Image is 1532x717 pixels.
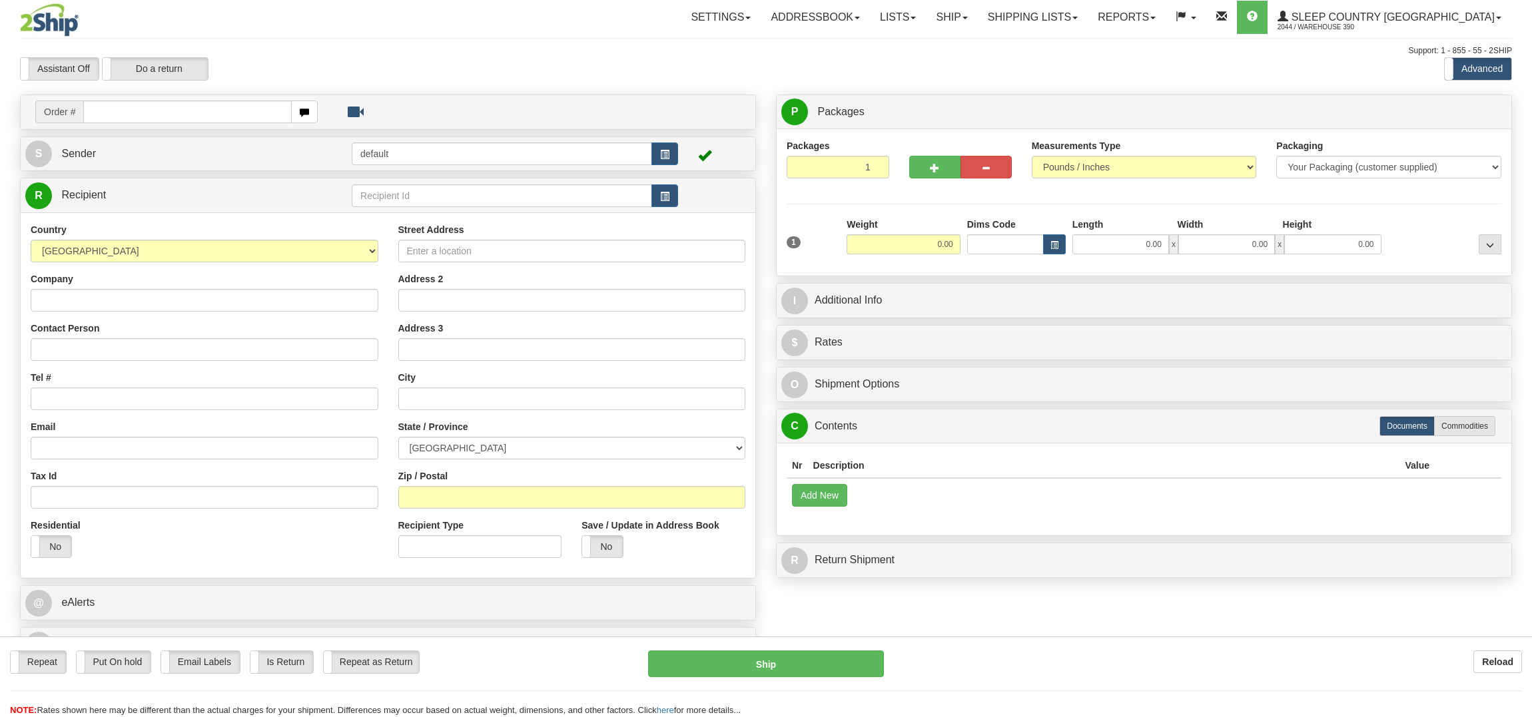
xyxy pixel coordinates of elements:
[787,236,801,248] span: 1
[781,371,808,398] span: O
[20,3,79,37] img: logo2044.jpg
[761,1,870,34] a: Addressbook
[103,58,208,79] label: Do a return
[25,182,52,209] span: R
[31,272,73,286] label: Company
[781,330,808,356] span: $
[398,469,448,483] label: Zip / Postal
[398,420,468,433] label: State / Province
[648,650,883,677] button: Ship
[31,536,71,557] label: No
[781,288,808,314] span: I
[398,240,746,262] input: Enter a location
[847,218,877,231] label: Weight
[20,45,1512,57] div: Support: 1 - 855 - 55 - 2SHIP
[781,287,1507,314] a: IAdditional Info
[352,184,652,207] input: Recipient Id
[787,139,830,152] label: Packages
[352,142,652,165] input: Sender Id
[398,223,464,236] label: Street Address
[1072,218,1104,231] label: Length
[1288,11,1495,23] span: Sleep Country [GEOGRAPHIC_DATA]
[1278,21,1377,34] span: 2044 / Warehouse 390
[11,651,66,672] label: Repeat
[61,148,96,159] span: Sender
[1482,656,1513,667] b: Reload
[31,469,57,483] label: Tax Id
[1445,58,1511,79] label: Advanced
[787,453,808,478] th: Nr
[1178,218,1204,231] label: Width
[61,597,95,608] span: eAlerts
[1479,234,1501,254] div: ...
[25,632,52,658] span: B
[870,1,926,34] a: Lists
[25,631,751,658] a: B Billing
[398,322,444,335] label: Address 3
[1473,650,1522,673] button: Reload
[250,651,313,672] label: Is Return
[1276,139,1323,152] label: Packaging
[781,547,1507,574] a: RReturn Shipment
[582,536,622,557] label: No
[1283,218,1312,231] label: Height
[35,101,83,123] span: Order #
[25,140,352,168] a: S Sender
[61,189,106,200] span: Recipient
[808,453,1400,478] th: Description
[31,322,99,335] label: Contact Person
[581,519,719,532] label: Save / Update in Address Book
[781,99,1507,126] a: P Packages
[31,519,81,532] label: Residential
[817,106,864,117] span: Packages
[781,329,1507,356] a: $Rates
[1275,234,1284,254] span: x
[978,1,1088,34] a: Shipping lists
[781,99,808,125] span: P
[21,58,99,79] label: Assistant Off
[1434,416,1495,436] label: Commodities
[1501,290,1531,426] iframe: chat widget
[781,547,808,574] span: R
[781,371,1507,398] a: OShipment Options
[25,182,316,209] a: R Recipient
[681,1,761,34] a: Settings
[161,651,240,672] label: Email Labels
[77,651,151,672] label: Put On hold
[1088,1,1166,34] a: Reports
[1169,234,1178,254] span: x
[781,413,808,439] span: C
[31,420,55,433] label: Email
[1379,416,1435,436] label: Documents
[324,651,419,672] label: Repeat as Return
[25,140,52,167] span: S
[25,589,751,616] a: @ eAlerts
[398,272,444,286] label: Address 2
[1399,453,1435,478] th: Value
[31,371,51,384] label: Tel #
[398,519,464,532] label: Recipient Type
[10,705,37,715] span: NOTE:
[781,413,1507,440] a: CContents
[967,218,1016,231] label: Dims Code
[1268,1,1511,34] a: Sleep Country [GEOGRAPHIC_DATA] 2044 / Warehouse 390
[792,484,847,507] button: Add New
[926,1,977,34] a: Ship
[25,590,52,616] span: @
[398,371,416,384] label: City
[31,223,67,236] label: Country
[1032,139,1121,152] label: Measurements Type
[657,705,674,715] a: here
